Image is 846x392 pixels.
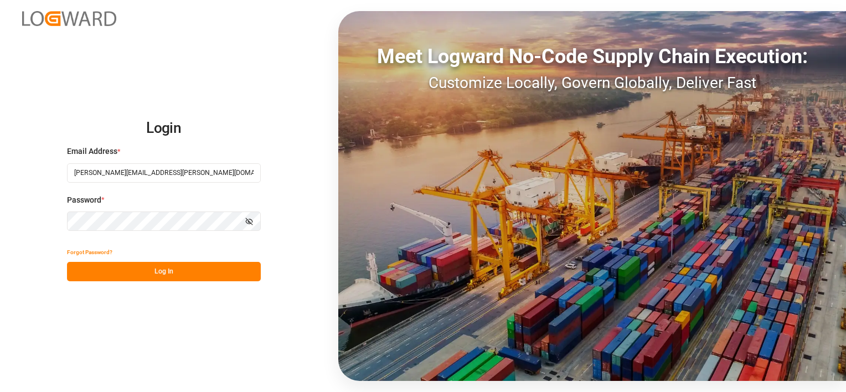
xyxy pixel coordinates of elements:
[67,262,261,281] button: Log In
[338,71,846,95] div: Customize Locally, Govern Globally, Deliver Fast
[67,243,112,262] button: Forgot Password?
[67,146,117,157] span: Email Address
[338,42,846,71] div: Meet Logward No-Code Supply Chain Execution:
[67,111,261,146] h2: Login
[67,163,261,183] input: Enter your email
[67,194,101,206] span: Password
[22,11,116,26] img: Logward_new_orange.png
